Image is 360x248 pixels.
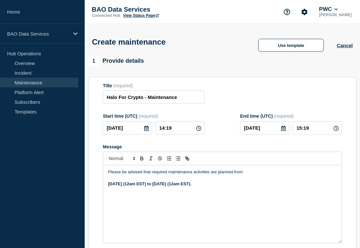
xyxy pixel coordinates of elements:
input: YYYY-MM-DD [240,121,289,135]
button: Toggle italic text [146,155,155,162]
div: Provide details [88,56,144,67]
p: Connected Hub [92,13,121,18]
a: View Status Page [123,13,159,18]
div: Start time (UTC) [103,113,205,119]
div: Message [103,144,342,149]
input: HH:MM [155,121,205,135]
button: Toggle ordered list [164,155,174,162]
div: Title [103,83,205,88]
span: 1 [88,56,99,67]
button: Toggle bulleted list [174,155,183,162]
span: (required) [274,113,294,119]
button: Account settings [298,5,311,19]
p: Please be advised that required maintenance activities are planned from: [108,169,337,175]
div: End time (UTC) [240,113,342,119]
button: Toggle bold text [137,155,146,162]
button: Toggle link [183,155,192,162]
input: YYYY-MM-DD [103,121,152,135]
p: [PERSON_NAME] [318,13,353,17]
span: (required) [139,113,158,119]
span: Font size [106,155,137,162]
input: Title [103,91,205,104]
div: Message [103,165,342,243]
button: PWC [318,6,339,13]
span: (required) [113,83,133,88]
input: HH:MM [292,121,342,135]
strong: [DATE] (12am EST) to [DATE] (12am EST). [108,181,191,186]
button: Use template [258,39,324,52]
h1: Create maintenance [92,38,166,47]
p: BAO Data Services [92,6,221,13]
button: Support [280,5,294,19]
button: Cancel [337,43,353,48]
p: BAO Data Services [7,31,69,37]
button: Toggle strikethrough text [155,155,164,162]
